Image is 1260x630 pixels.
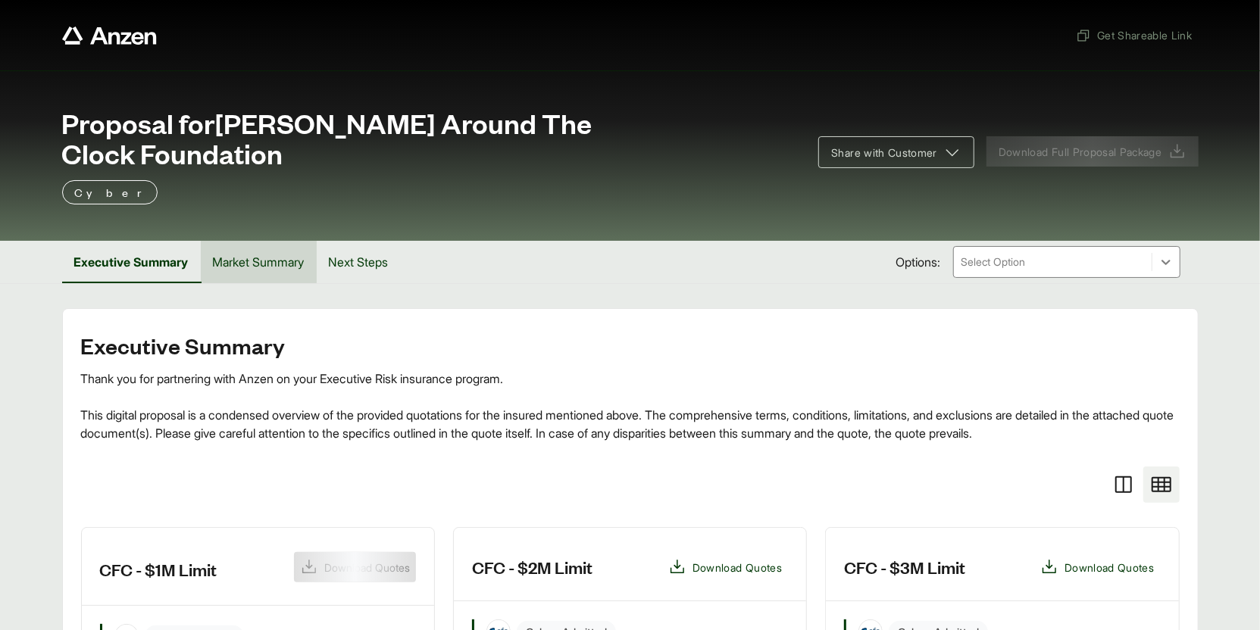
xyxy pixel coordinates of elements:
[317,241,401,283] button: Next Steps
[999,144,1162,160] span: Download Full Proposal Package
[1076,27,1192,43] span: Get Shareable Link
[201,241,317,283] button: Market Summary
[1065,560,1154,575] span: Download Quotes
[896,253,941,271] span: Options:
[100,558,217,581] h3: CFC - $1M Limit
[62,241,201,283] button: Executive Summary
[844,556,965,579] h3: CFC - $3M Limit
[81,333,1180,357] h2: Executive Summary
[831,145,937,161] span: Share with Customer
[818,136,974,168] button: Share with Customer
[472,556,592,579] h3: CFC - $2M Limit
[81,370,1180,442] div: Thank you for partnering with Anzen on your Executive Risk insurance program. This digital propos...
[62,27,157,45] a: Anzen website
[693,560,782,575] span: Download Quotes
[1070,21,1198,49] button: Get Shareable Link
[62,108,801,168] span: Proposal for [PERSON_NAME] Around The Clock Foundation
[1034,552,1160,582] button: Download Quotes
[75,183,145,201] p: Cyber
[662,552,788,582] button: Download Quotes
